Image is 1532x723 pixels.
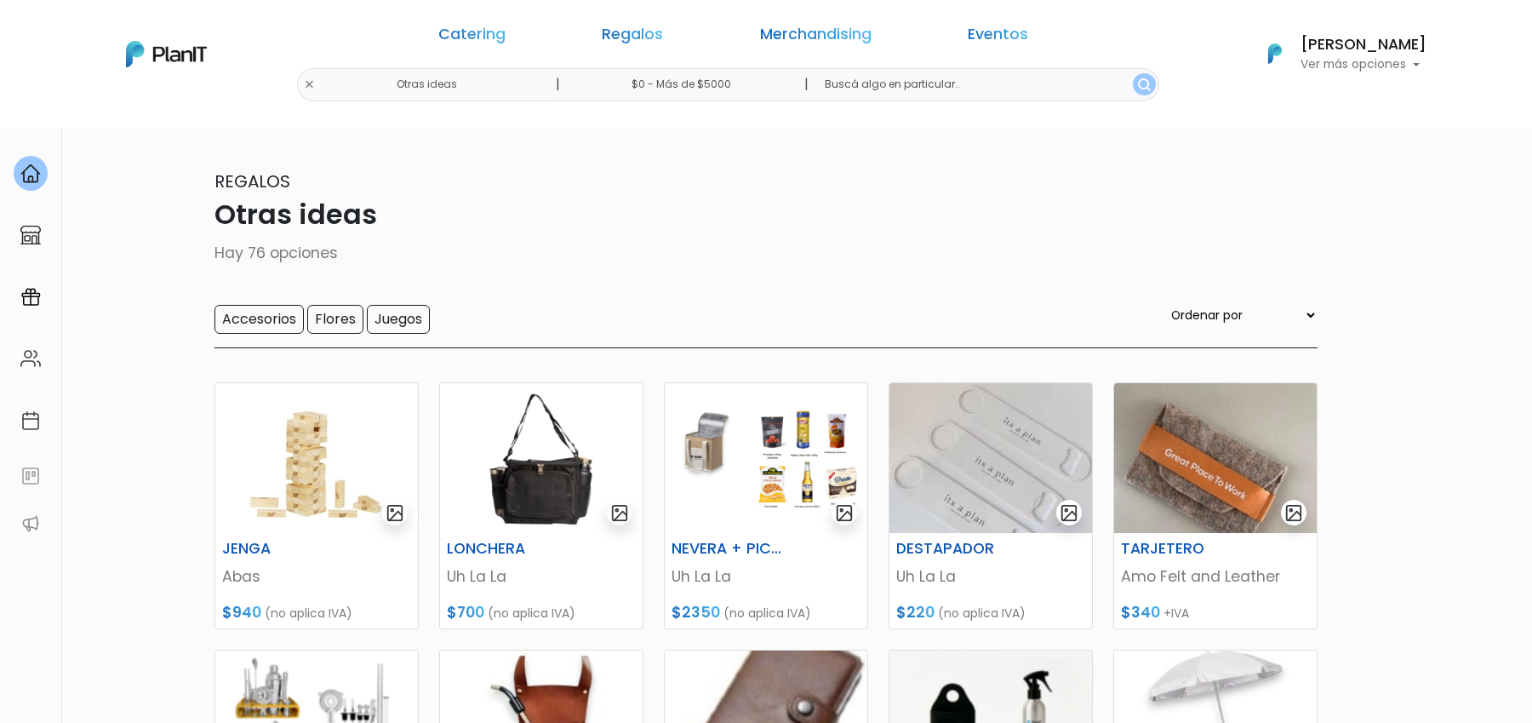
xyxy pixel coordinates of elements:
[214,169,1318,194] p: Regalos
[222,565,411,588] p: Abas
[896,565,1085,588] p: Uh La La
[1114,383,1317,533] img: thumb_11B69C1C-C5E1-4492-9B65-331164C36F9F.jpeg
[1111,540,1250,558] h6: TARJETERO
[438,27,506,48] a: Catering
[664,382,868,629] a: gallery-light NEVERA + PICADA Uh La La $2350 (no aplica IVA)
[214,305,304,334] input: Accesorios
[896,602,935,623] span: $220
[20,410,41,431] img: calendar-87d922413cdce8b2cf7b7f5f62616a5cf9e4887200fb71536465627b3292af00.svg
[1256,35,1294,72] img: PlanIt Logo
[222,602,261,623] span: $940
[1113,382,1318,629] a: gallery-light TARJETERO Amo Felt and Leather $340 +IVA
[1284,503,1304,523] img: gallery-light
[1300,37,1426,53] h6: [PERSON_NAME]
[20,466,41,486] img: feedback-78b5a0c8f98aac82b08bfc38622c3050aee476f2c9584af64705fc4e61158814.svg
[214,382,419,629] a: gallery-light JENGA Abas $940 (no aplica IVA)
[804,74,809,95] p: |
[214,194,1318,235] p: Otras ideas
[488,605,575,622] span: (no aplica IVA)
[886,540,1026,558] h6: DESTAPADOR
[437,540,576,558] h6: LONCHERA
[889,383,1092,533] img: thumb_WhatsApp_Image_2025-03-04_at_21.18.08__1_.jpeg
[610,503,630,523] img: gallery-light
[968,27,1028,48] a: Eventos
[215,383,418,533] img: thumb_Captura_de_pantalla_2023-09-20_164420.jpg
[214,242,1318,264] p: Hay 76 opciones
[556,74,560,95] p: |
[386,503,405,523] img: gallery-light
[1060,503,1079,523] img: gallery-light
[938,605,1026,622] span: (no aplica IVA)
[212,540,352,558] h6: JENGA
[307,305,363,334] input: Flores
[126,41,207,67] img: PlanIt Logo
[20,225,41,245] img: marketplace-4ceaa7011d94191e9ded77b95e3339b90024bf715f7c57f8cf31f2d8c509eaba.svg
[439,382,643,629] a: gallery-light LONCHERA Uh La La $700 (no aplica IVA)
[661,540,801,558] h6: NEVERA + PICADA
[367,305,430,334] input: Juegos
[760,27,872,48] a: Merchandising
[1121,602,1160,623] span: $340
[20,348,41,369] img: people-662611757002400ad9ed0e3c099ab2801c6687ba6c219adb57efc949bc21e19d.svg
[1121,565,1310,588] p: Amo Felt and Leather
[1246,32,1426,76] button: PlanIt Logo [PERSON_NAME] Ver más opciones
[1300,59,1426,71] p: Ver más opciones
[672,565,860,588] p: Uh La La
[672,602,720,623] span: $2350
[1163,605,1189,622] span: +IVA
[889,382,1093,629] a: gallery-light DESTAPADOR Uh La La $220 (no aplica IVA)
[20,164,41,184] img: home-e721727adea9d79c4d83392d1f703f7f8bce08238fde08b1acbfd93340b81755.svg
[447,565,636,588] p: Uh La La
[665,383,867,533] img: thumb_Dise%C3%B1o_sin_t%C3%ADtulo_-_2024-12-19T140550.294.png
[20,287,41,307] img: campaigns-02234683943229c281be62815700db0a1741e53638e28bf9629b52c665b00959.svg
[811,68,1159,101] input: Buscá algo en particular..
[304,79,315,90] img: close-6986928ebcb1d6c9903e3b54e860dbc4d054630f23adef3a32610726dff6a82b.svg
[1138,78,1151,91] img: search_button-432b6d5273f82d61273b3651a40e1bd1b912527efae98b1b7a1b2c0702e16a8d.svg
[20,514,41,534] img: partners-52edf745621dab592f3b2c58e3bca9d71375a7ef29c3b500c9f145b62cc070d4.svg
[602,27,663,48] a: Regalos
[440,383,643,533] img: thumb_Dise%C3%B1o_sin_t%C3%ADtulo_-_2024-11-25T122131.197.png
[723,605,811,622] span: (no aplica IVA)
[835,503,855,523] img: gallery-light
[447,602,484,623] span: $700
[265,605,352,622] span: (no aplica IVA)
